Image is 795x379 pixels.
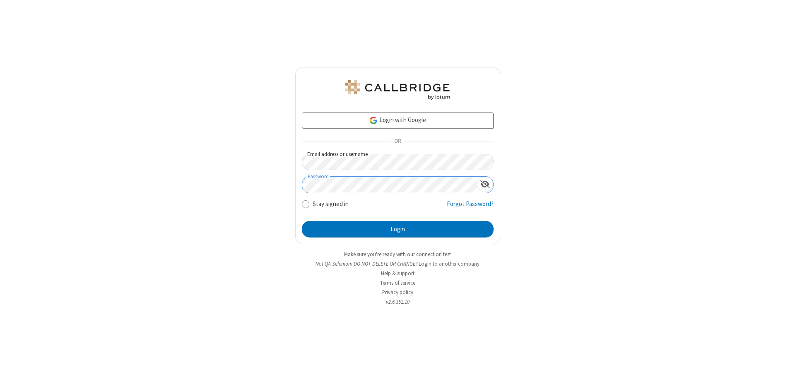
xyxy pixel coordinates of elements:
label: Stay signed in [313,199,349,209]
a: Terms of service [380,279,415,286]
input: Password [302,177,477,193]
button: Login to another company [419,260,479,268]
input: Email address or username [302,154,494,170]
a: Login with Google [302,112,494,129]
a: Privacy policy [382,289,413,296]
li: v2.6.352.10 [295,298,500,306]
iframe: Chat [774,357,789,373]
a: Make sure you're ready with our connection test [344,251,451,258]
div: Show password [477,177,493,192]
a: Help & support [381,270,414,277]
img: QA Selenium DO NOT DELETE OR CHANGE [344,80,451,100]
span: OR [391,136,404,147]
a: Forgot Password? [447,199,494,215]
li: Not QA Selenium DO NOT DELETE OR CHANGE? [295,260,500,268]
button: Login [302,221,494,237]
img: google-icon.png [369,116,378,125]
